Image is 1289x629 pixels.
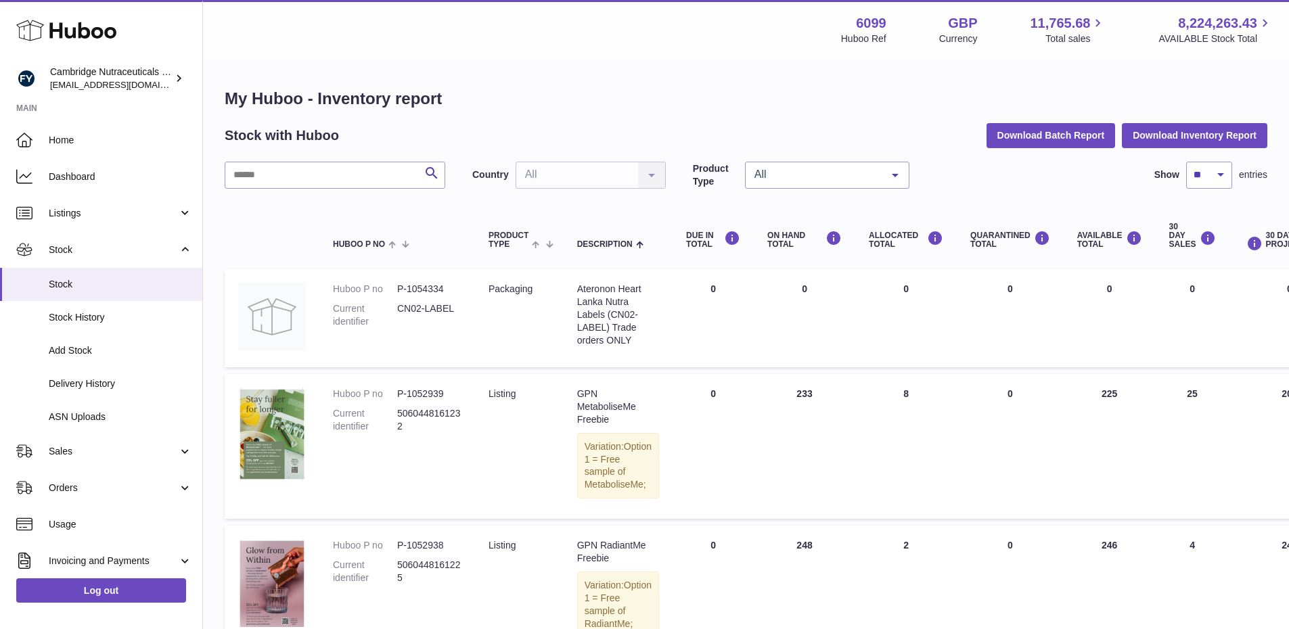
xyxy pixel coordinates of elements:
[673,269,754,367] td: 0
[1008,540,1013,551] span: 0
[970,231,1050,249] div: QUARANTINED Total
[50,66,172,91] div: Cambridge Nutraceuticals Ltd
[397,283,461,296] dd: P-1054334
[1169,223,1216,250] div: 30 DAY SALES
[585,441,652,490] span: Option 1 = Free sample of MetaboliseMe;
[948,14,977,32] strong: GBP
[577,283,659,346] div: Ateronon Heart Lanka Nutra Labels (CN02-LABEL) Trade orders ONLY
[855,374,957,519] td: 8
[1156,374,1229,519] td: 25
[1122,123,1267,147] button: Download Inventory Report
[238,539,306,627] img: product image
[49,134,192,147] span: Home
[1158,32,1273,45] span: AVAILABLE Stock Total
[1045,32,1106,45] span: Total sales
[333,539,397,552] dt: Huboo P no
[856,14,886,32] strong: 6099
[397,302,461,328] dd: CN02-LABEL
[1077,231,1142,249] div: AVAILABLE Total
[489,540,516,551] span: listing
[673,374,754,519] td: 0
[49,278,192,291] span: Stock
[489,231,528,249] span: Product Type
[49,311,192,324] span: Stock History
[754,269,855,367] td: 0
[754,374,855,519] td: 233
[49,243,178,256] span: Stock
[225,88,1267,110] h1: My Huboo - Inventory report
[49,555,178,567] span: Invoicing and Payments
[1239,168,1267,181] span: entries
[333,240,385,249] span: Huboo P no
[1154,168,1179,181] label: Show
[333,283,397,296] dt: Huboo P no
[751,168,882,181] span: All
[49,377,192,390] span: Delivery History
[333,388,397,400] dt: Huboo P no
[841,32,886,45] div: Huboo Ref
[238,283,306,350] img: product image
[50,79,199,90] span: [EMAIL_ADDRESS][DOMAIN_NAME]
[397,388,461,400] dd: P-1052939
[1178,14,1257,32] span: 8,224,263.43
[577,433,659,499] div: Variation:
[397,559,461,584] dd: 5060448161225
[333,407,397,433] dt: Current identifier
[16,68,37,89] img: huboo@camnutra.com
[49,207,178,220] span: Listings
[939,32,978,45] div: Currency
[225,126,339,145] h2: Stock with Huboo
[49,170,192,183] span: Dashboard
[1064,269,1156,367] td: 0
[49,482,178,494] span: Orders
[489,388,516,399] span: listing
[333,302,397,328] dt: Current identifier
[397,539,461,552] dd: P-1052938
[1064,374,1156,519] td: 225
[987,123,1116,147] button: Download Batch Report
[49,445,178,458] span: Sales
[49,518,192,531] span: Usage
[16,578,186,603] a: Log out
[1030,14,1090,32] span: 11,765.68
[49,411,192,423] span: ASN Uploads
[1008,388,1013,399] span: 0
[577,539,659,565] div: GPN RadiantMe Freebie
[397,407,461,433] dd: 5060448161232
[238,388,306,481] img: product image
[686,231,740,249] div: DUE IN TOTAL
[489,283,533,294] span: packaging
[1008,283,1013,294] span: 0
[1158,14,1273,45] a: 8,224,263.43 AVAILABLE Stock Total
[1030,14,1106,45] a: 11,765.68 Total sales
[333,559,397,584] dt: Current identifier
[693,162,738,188] label: Product Type
[472,168,509,181] label: Country
[767,231,842,249] div: ON HAND Total
[1156,269,1229,367] td: 0
[577,388,659,426] div: GPN MetaboliseMe Freebie
[577,240,633,249] span: Description
[49,344,192,357] span: Add Stock
[869,231,943,249] div: ALLOCATED Total
[855,269,957,367] td: 0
